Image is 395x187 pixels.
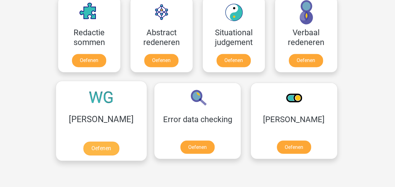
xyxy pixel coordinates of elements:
[289,54,323,67] a: Oefenen
[217,54,251,67] a: Oefenen
[144,54,178,67] a: Oefenen
[72,54,106,67] a: Oefenen
[180,140,215,154] a: Oefenen
[277,140,311,154] a: Oefenen
[83,141,119,155] a: Oefenen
